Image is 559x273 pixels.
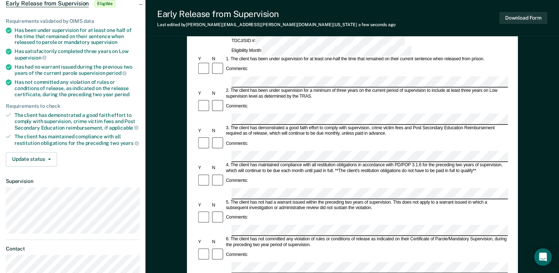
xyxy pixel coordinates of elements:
[211,203,225,208] div: N
[211,57,225,62] div: N
[6,152,57,167] button: Update status
[197,165,211,171] div: Y
[225,163,508,174] div: 4. The client has maintained compliance with all restitution obligations in accordance with PD/PO...
[225,237,508,248] div: 6. The client has not committed any violation of rules or conditions of release as indicated on t...
[225,66,249,72] div: Comments:
[197,57,211,62] div: Y
[6,18,140,24] div: Requirements validated by OIMS data
[91,39,117,45] span: supervision
[225,178,249,183] div: Comments:
[197,203,211,208] div: Y
[197,91,211,97] div: Y
[106,70,127,76] span: period
[157,9,396,19] div: Early Release from Supervision
[499,12,547,24] button: Download Form
[197,240,211,245] div: Y
[15,64,140,76] div: Has had no warrant issued during the previous two years of the current parole supervision
[109,125,139,131] span: applicable
[211,165,225,171] div: N
[358,22,396,27] span: a few seconds ago
[225,200,508,211] div: 5. The client has not had a warrant issued within the preceding two years of supervision. This do...
[197,128,211,134] div: Y
[225,104,249,109] div: Comments:
[15,79,140,97] div: Has not committed any violation of rules or conditions of release, as indicated on the release ce...
[225,252,249,258] div: Comments:
[211,240,225,245] div: N
[230,36,406,46] div: TDCJ/SID #:
[211,128,225,134] div: N
[15,112,140,131] div: The client has demonstrated a good faith effort to comply with supervision, crime victim fees and...
[15,55,47,61] span: supervision
[15,27,140,45] div: Has been under supervision for at least one half of the time that remained on their sentence when...
[120,140,139,146] span: years
[225,215,249,221] div: Comments:
[534,248,552,266] div: Open Intercom Messenger
[6,246,140,252] dt: Contact
[115,91,129,97] span: period
[157,22,396,27] div: Last edited by [PERSON_NAME][EMAIL_ADDRESS][PERSON_NAME][DOMAIN_NAME][US_STATE]
[225,57,508,62] div: 1. The client has been under supervision for at least one-half the time that remained on their cu...
[15,134,140,146] div: The client has maintained compliance with all restitution obligations for the preceding two
[211,91,225,97] div: N
[225,88,508,99] div: 2. The client has been under supervision for a minimum of three years on the current period of su...
[225,125,508,136] div: 3. The client has demonstrated a good faith effort to comply with supervision, crime victim fees ...
[225,141,249,146] div: Comments:
[15,48,140,61] div: Has satisfactorily completed three years on Low
[230,46,412,56] div: Eligibility Month:
[6,178,140,184] dt: Supervision
[6,103,140,109] div: Requirements to check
